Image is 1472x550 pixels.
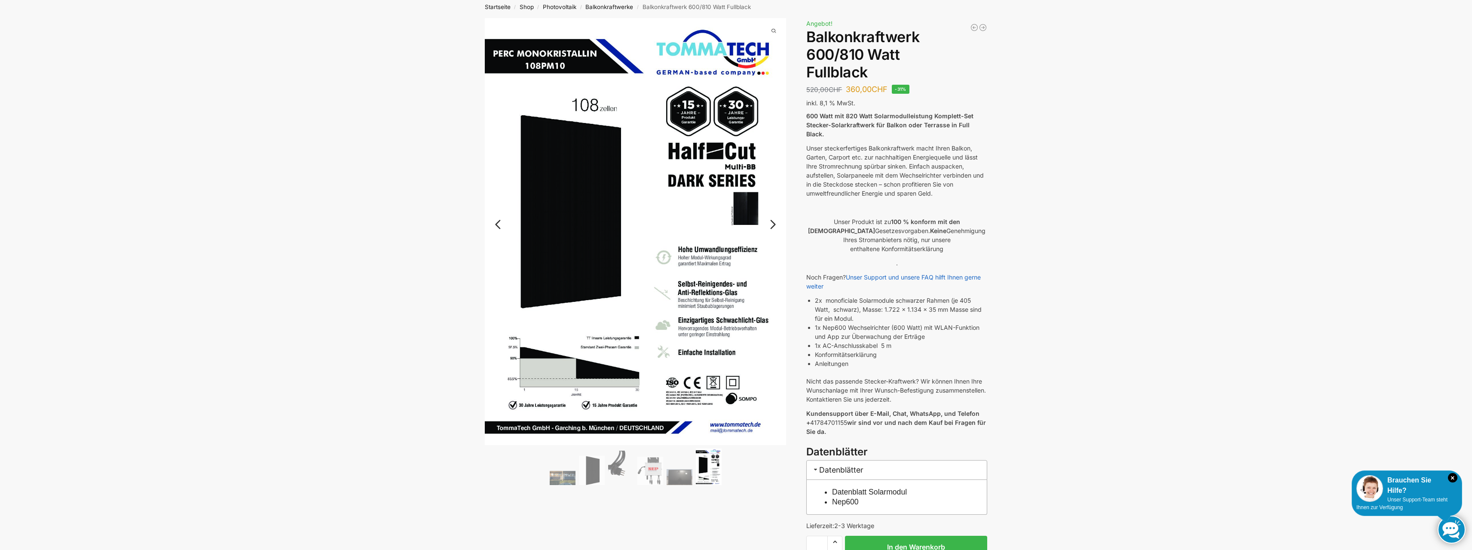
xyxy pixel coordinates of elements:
[806,86,842,94] bdi: 520,00
[970,23,979,32] a: Balkonkraftwerk 445/600 Watt Bificial
[872,85,887,94] span: CHF
[806,419,986,435] strong: wir sind vor und nach dem Kauf bei Fragen für Sie da.
[520,3,534,10] a: Shop
[815,323,987,341] li: 1x Nep600 Wechselrichter (600 Watt) mit WLAN-Funktion und App zur Überwachung der Erträge
[806,409,987,436] p: 41784701155
[543,3,576,10] a: Photovoltaik
[485,3,511,10] a: Startseite
[828,536,842,547] span: Increase quantity
[806,460,987,479] h3: Datenblätter
[806,377,987,404] p: Nicht das passende Stecker-Kraftwerk? Wir können Ihnen Ihre Wunschanlage mit Ihrer Wunsch-Befesti...
[806,273,987,291] p: Noch Fragen?
[1356,475,1457,496] div: Brauchen Sie Hilfe?
[806,410,979,426] strong: Kundensupport über E-Mail, Chat, WhatsApp, und Telefon +
[637,457,663,485] img: NEP 800 Drosselbar auf 600 Watt
[832,498,859,506] a: Nep600
[633,4,642,11] span: /
[579,456,605,485] img: TommaTech Vorderseite
[815,296,987,323] li: 2x monoficiale Solarmodule schwarzer Rahmen (je 405 Watt, schwarz), Masse: 1.722 x 1.134 x 35 mm ...
[1356,475,1383,502] img: Customer service
[806,273,981,290] a: Unser Support und unsere FAQ hilft Ihnen gerne weiter
[576,4,585,11] span: /
[930,227,946,234] strong: Keine
[534,4,543,11] span: /
[846,85,887,94] bdi: 360,00
[806,20,832,27] span: Angebot!
[1356,497,1448,510] span: Unser Support-Team steht Ihnen zur Verfügung
[806,258,987,267] p: .
[667,469,692,485] img: Balkonkraftwerk 600/810 Watt Fullblack – Bild 5
[834,522,874,529] span: 2-3 Werktage
[829,86,842,94] span: CHF
[1448,473,1457,482] i: Schließen
[806,99,855,107] span: inkl. 8,1 % MwSt.
[815,359,987,368] li: Anleitungen
[511,4,520,11] span: /
[806,445,987,460] h3: Datenblätter
[806,217,987,253] p: Unser Produkt ist zu Gesetzesvorgaben. Genehmigung Ihres Stromanbieters nötig, nur unsere enthalt...
[815,341,987,350] li: 1x AC-Anschlusskabel 5 m
[585,3,633,10] a: Balkonkraftwerke
[806,28,987,81] h1: Balkonkraftwerk 600/810 Watt Fullblack
[808,218,960,234] strong: 100 % konform mit den [DEMOGRAPHIC_DATA]
[550,471,575,485] img: 2 Balkonkraftwerke
[608,451,634,485] img: Anschlusskabel-3meter_schweizer-stecker
[806,144,987,198] p: Unser steckerfertiges Balkonkraftwerk macht Ihren Balkon, Garten, Carport etc. zur nachhaltigen E...
[832,488,907,496] a: Datenblatt Solarmodul
[892,85,909,94] span: -31%
[815,350,987,359] li: Konformitätserklärung
[806,522,874,529] span: Lieferzeit:
[696,449,722,485] img: Balkonkraftwerk 600/810 Watt Fullblack – Bild 6
[979,23,987,32] a: 890/600 Watt Solarkraftwerk + 2,7 KW Batteriespeicher Genehmigungsfrei
[806,112,973,138] strong: 600 Watt mit 820 Watt Solarmodulleistung Komplett-Set Stecker-Solarkraftwerk für Balkon oder Terr...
